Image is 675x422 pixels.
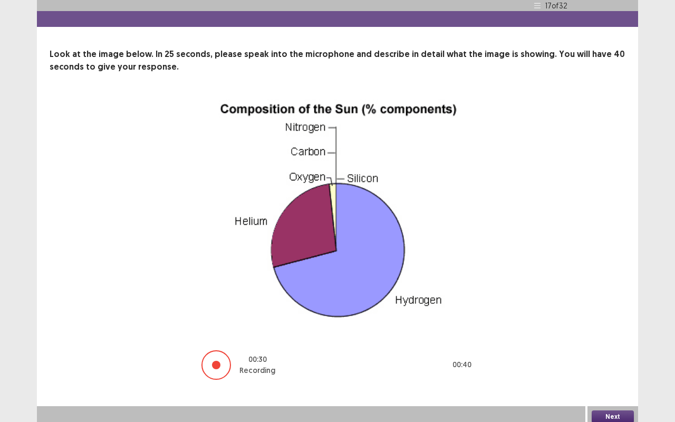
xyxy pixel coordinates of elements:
p: 00 : 30 [248,354,267,365]
p: 00 : 40 [452,359,471,370]
p: Recording [239,365,275,376]
img: image-description [206,99,469,328]
p: Look at the image below. In 25 seconds, please speak into the microphone and describe in detail w... [50,48,625,73]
